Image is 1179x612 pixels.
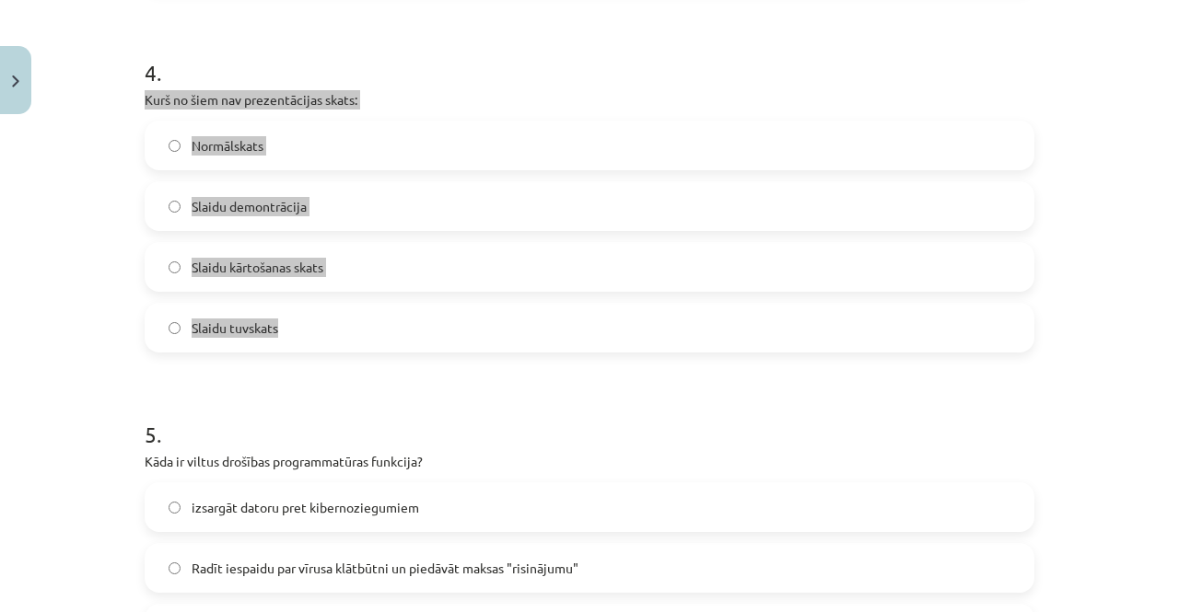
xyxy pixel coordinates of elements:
span: Slaidu demontrācija [192,197,307,216]
input: Slaidu kārtošanas skats [169,261,181,273]
span: Slaidu tuvskats [192,318,278,338]
h1: 4 . [145,28,1034,85]
input: Slaidu tuvskats [169,322,181,334]
span: Normālskats [192,136,263,156]
span: Slaidu kārtošanas skats [192,258,323,277]
input: Slaidu demontrācija [169,201,181,213]
span: izsargāt datoru pret kibernoziegumiem [192,498,419,517]
input: Radīt iespaidu par vīrusa klātbūtni un piedāvāt maksas "risinājumu" [169,562,181,574]
input: izsargāt datoru pret kibernoziegumiem [169,502,181,514]
p: Kāda ir viltus drošības programmatūras funkcija? [145,452,1034,471]
span: Radīt iespaidu par vīrusa klātbūtni un piedāvāt maksas "risinājumu" [192,559,578,578]
h1: 5 . [145,389,1034,446]
p: Kurš no šiem nav prezentācijas skats: [145,90,1034,110]
input: Normālskats [169,140,181,152]
img: icon-close-lesson-0947bae3869378f0d4975bcd49f059093ad1ed9edebbc8119c70593378902aed.svg [12,75,19,87]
